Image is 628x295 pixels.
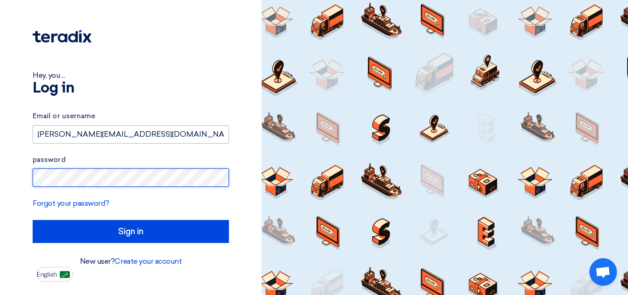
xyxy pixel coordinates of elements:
[33,156,66,164] font: password
[33,81,74,96] font: Log in
[37,271,57,278] font: English
[33,112,95,120] font: Email or username
[80,257,115,266] font: New user?
[33,125,229,144] input: Enter your business email or username
[589,258,617,286] div: Open chat
[60,271,70,278] img: ar-AR.png
[33,199,109,208] a: Forgot your password?
[33,220,229,243] input: Sign in
[114,257,182,266] a: Create your account
[36,267,73,282] button: English
[33,71,65,80] font: Hey, you ...
[33,30,91,43] img: Teradix logo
